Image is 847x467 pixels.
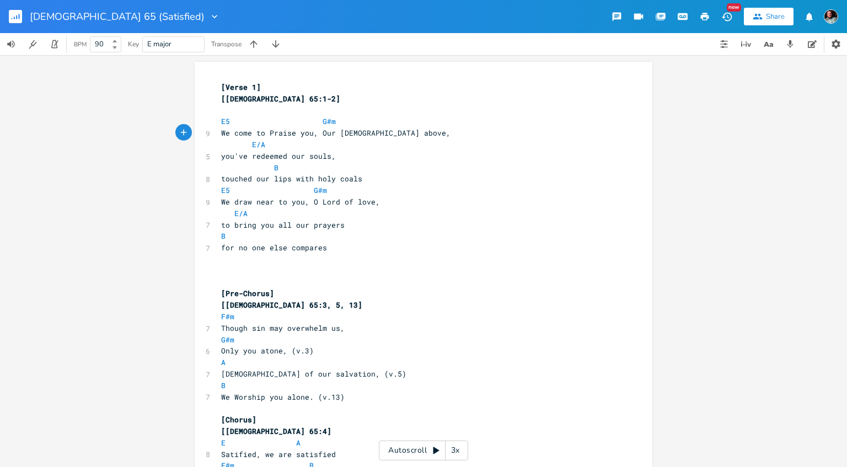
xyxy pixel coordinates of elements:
[221,312,234,321] span: F#m
[824,9,838,24] img: Chris Luchies
[221,369,406,379] span: [DEMOGRAPHIC_DATA] of our salvation, (v.5)
[30,12,205,22] span: [DEMOGRAPHIC_DATA] 65 (Satisfied)
[314,185,327,195] span: G#m
[211,41,242,47] div: Transpose
[221,243,327,253] span: for no one else compares
[221,438,226,448] span: E
[221,220,345,230] span: to bring you all our prayers
[252,139,265,149] span: E/A
[221,185,230,195] span: E5
[716,7,738,26] button: New
[221,335,234,345] span: G#m
[766,12,785,22] div: Share
[221,82,261,92] span: [Verse 1]
[323,116,336,126] span: G#m
[221,323,345,333] span: Though sin may overwhelm us,
[221,116,230,126] span: E5
[221,426,331,436] span: [[DEMOGRAPHIC_DATA] 65:4]
[744,8,794,25] button: Share
[221,357,226,367] span: A
[221,288,274,298] span: [Pre-Chorus]
[221,300,362,310] span: [[DEMOGRAPHIC_DATA] 65:3, 5, 13]
[296,438,301,448] span: A
[221,151,336,161] span: you've redeemed our souls,
[221,128,451,138] span: We come to Praise you, Our [DEMOGRAPHIC_DATA] above,
[128,41,139,47] div: Key
[221,346,314,356] span: Only you atone, (v.3)
[221,231,226,241] span: B
[147,39,171,49] span: E major
[221,392,345,402] span: We Worship you alone. (v.13)
[221,449,336,459] span: Satified, we are satisfied
[74,41,87,47] div: BPM
[274,163,278,173] span: B
[221,380,226,390] span: B
[221,174,362,184] span: touched our lips with holy coals
[727,3,741,12] div: New
[221,415,256,425] span: [Chorus]
[221,197,380,207] span: We draw near to you, O Lord of love,
[221,94,340,104] span: [[DEMOGRAPHIC_DATA] 65:1-2]
[446,441,465,460] div: 3x
[234,208,248,218] span: E/A
[379,441,468,460] div: Autoscroll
